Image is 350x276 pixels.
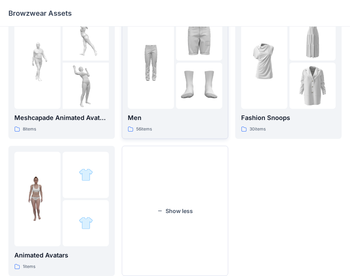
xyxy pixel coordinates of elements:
a: folder 1folder 2folder 3Men56items [122,8,228,139]
a: folder 1folder 2folder 3Meshcapade Animated Avatars8items [8,8,115,139]
p: 30 items [250,126,266,133]
p: 8 items [23,126,36,133]
a: folder 1folder 2folder 3Fashion Snoops30items [235,8,342,139]
img: folder 2 [63,14,109,61]
img: folder 2 [176,14,222,61]
img: folder 3 [79,216,93,230]
p: Meshcapade Animated Avatars [14,113,109,123]
img: folder 3 [289,63,336,109]
p: Men [128,113,222,123]
p: 1 items [23,263,35,270]
img: folder 2 [79,168,93,182]
img: folder 1 [241,38,287,85]
p: Animated Avatars [14,250,109,260]
img: folder 3 [176,63,222,109]
img: folder 1 [128,38,174,85]
p: 56 items [136,126,152,133]
img: folder 2 [289,14,336,61]
p: Fashion Snoops [241,113,336,123]
img: folder 1 [14,176,61,222]
p: Browzwear Assets [8,8,72,18]
img: folder 3 [63,63,109,109]
img: folder 1 [14,38,61,85]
